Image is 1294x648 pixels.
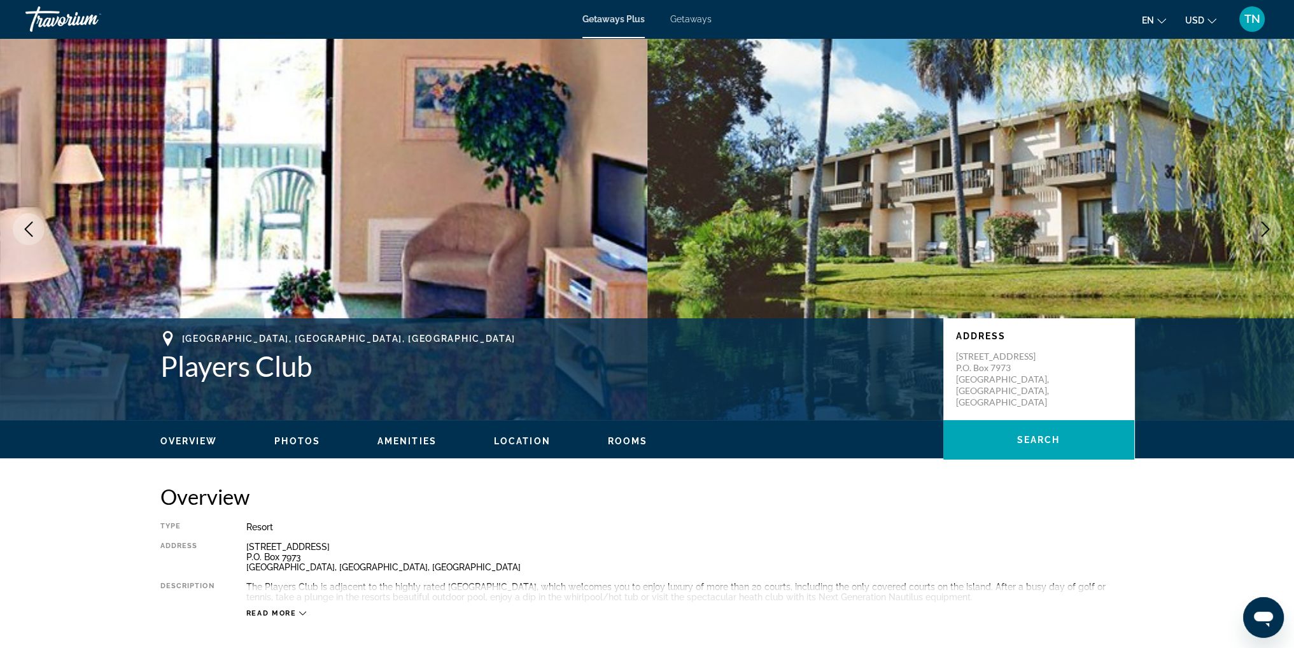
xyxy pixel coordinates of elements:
span: TN [1244,13,1260,25]
button: Read more [246,609,307,618]
span: Read more [246,609,297,617]
span: USD [1185,15,1204,25]
a: Travorium [25,3,153,36]
button: Location [494,435,551,447]
span: Rooms [608,436,648,446]
button: Change currency [1185,11,1216,29]
iframe: Button to launch messaging window [1243,597,1284,638]
button: User Menu [1235,6,1269,32]
button: Overview [160,435,218,447]
button: Search [943,420,1134,460]
p: [STREET_ADDRESS] P.O. Box 7973 [GEOGRAPHIC_DATA], [GEOGRAPHIC_DATA], [GEOGRAPHIC_DATA] [956,351,1058,408]
a: Getaways Plus [582,14,645,24]
span: [GEOGRAPHIC_DATA], [GEOGRAPHIC_DATA], [GEOGRAPHIC_DATA] [182,334,516,344]
h1: Players Club [160,349,931,383]
button: Next image [1249,213,1281,245]
span: Search [1017,435,1060,445]
p: Address [956,331,1122,341]
div: Description [160,582,214,602]
button: Photos [274,435,320,447]
span: Photos [274,436,320,446]
button: Amenities [377,435,437,447]
span: Overview [160,436,218,446]
span: Amenities [377,436,437,446]
span: Location [494,436,551,446]
button: Previous image [13,213,45,245]
span: en [1142,15,1154,25]
div: Resort [246,522,1134,532]
button: Rooms [608,435,648,447]
button: Change language [1142,11,1166,29]
div: Address [160,542,214,572]
div: [STREET_ADDRESS] P.O. Box 7973 [GEOGRAPHIC_DATA], [GEOGRAPHIC_DATA], [GEOGRAPHIC_DATA] [246,542,1134,572]
div: Type [160,522,214,532]
a: Getaways [670,14,712,24]
div: The Players Club is adjacent to the highly rated [GEOGRAPHIC_DATA], which welcomes you to enjoy l... [246,582,1134,602]
h2: Overview [160,484,1134,509]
